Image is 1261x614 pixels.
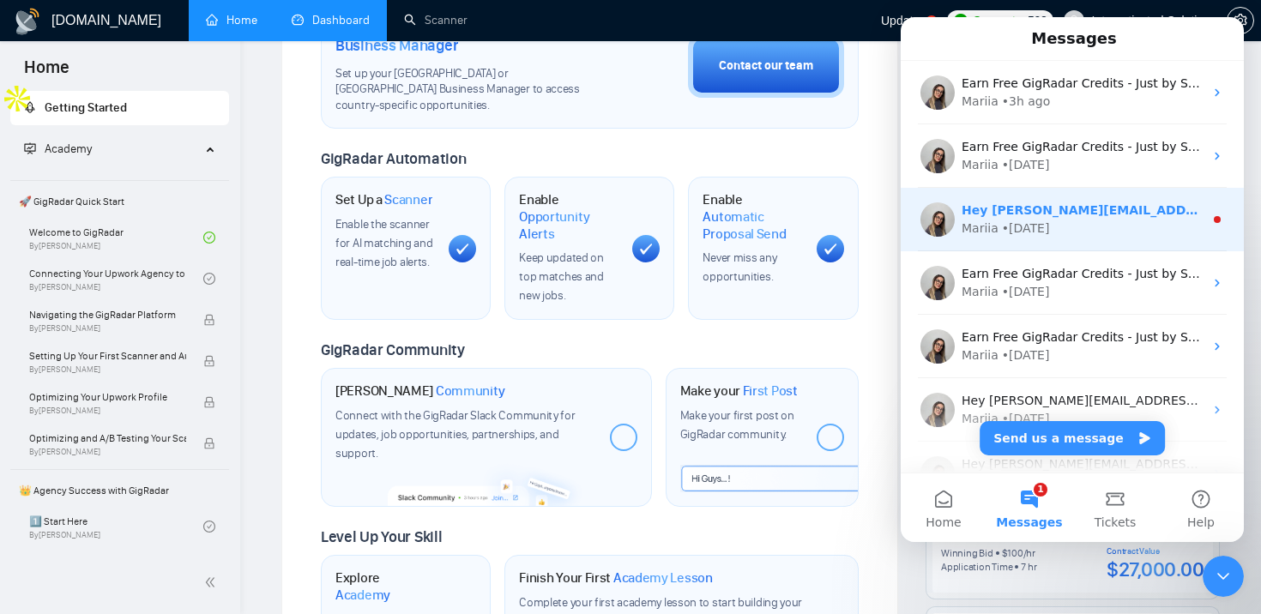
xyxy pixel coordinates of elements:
a: homeHome [206,13,257,27]
span: 502 [1028,11,1047,30]
img: upwork-logo.png [954,14,968,27]
span: Setting Up Your First Scanner and Auto-Bidder [29,347,186,364]
h1: Set Up a [335,191,432,208]
span: By [PERSON_NAME] [29,447,186,457]
button: setting [1227,7,1254,34]
span: user [1068,15,1080,27]
span: 🚀 GigRadar Quick Start [12,184,227,219]
h1: Explore [335,569,435,603]
h1: Enable [703,191,802,242]
div: /hr [1023,546,1035,560]
span: check-circle [203,521,215,533]
span: Connect with the GigRadar Slack Community for updates, job opportunities, partnerships, and support. [335,408,576,460]
span: Enable the scanner for AI matching and real-time job alerts. [335,217,432,269]
span: check-circle [203,232,215,244]
img: logo [14,8,41,35]
span: Academy [24,141,92,156]
span: Academy Lesson [613,569,713,587]
iframe: To enrich screen reader interactions, please activate Accessibility in Grammarly extension settings [1203,556,1244,597]
span: By [PERSON_NAME] [29,406,186,416]
span: GigRadar Automation [321,149,466,168]
span: check-circle [203,273,215,285]
span: fund-projection-screen [24,142,36,154]
div: $ [1002,546,1008,560]
span: By [PERSON_NAME] [29,364,186,375]
span: Academy [45,141,92,156]
span: Opportunity Alerts [519,208,618,242]
span: Navigating the GigRadar Platform [29,306,186,323]
span: lock [203,396,215,408]
div: Winning Bid [941,546,993,560]
span: 👑 Agency Success with GigRadar [12,473,227,508]
div: 100 [1007,546,1023,560]
span: Optimizing Your Upwork Profile [29,388,186,406]
div: Application Time [941,560,1012,574]
a: dashboardDashboard [292,13,370,27]
span: Connects: [973,11,1024,30]
span: GigRadar Community [321,340,465,359]
a: Connecting Your Upwork Agency to GigRadarBy[PERSON_NAME] [29,260,203,298]
h1: Make your [680,382,798,400]
a: searchScanner [404,13,468,27]
span: Scanner [384,191,432,208]
a: 1️⃣ Start HereBy[PERSON_NAME] [29,508,203,545]
span: By [PERSON_NAME] [29,323,186,334]
a: Welcome to GigRadarBy[PERSON_NAME] [29,219,203,256]
span: Updates [881,14,926,27]
span: Level Up Your Skill [321,527,442,546]
h1: [PERSON_NAME] [335,382,505,400]
span: Business Manager [335,36,458,55]
span: setting [1228,14,1253,27]
span: Make your first post on GigRadar community. [680,408,794,442]
a: 5 [926,15,938,27]
img: slackcommunity-bg.png [388,459,585,506]
div: Contact our team [719,57,813,75]
span: Academy [335,587,390,604]
iframe: To enrich screen reader interactions, please activate Accessibility in Grammarly extension settings [901,17,1244,542]
span: Automatic Proposal Send [703,208,802,242]
span: Community [436,382,505,400]
h1: Enable [519,191,618,242]
span: lock [203,437,215,449]
div: 7 hr [1021,560,1036,574]
span: Home [10,55,83,91]
span: First Post [743,382,798,400]
span: double-left [204,574,221,591]
span: lock [203,314,215,326]
a: setting [1227,14,1254,27]
span: Never miss any opportunities. [703,250,776,284]
span: lock [203,355,215,367]
h1: Finish Your First [519,569,712,587]
span: Keep updated on top matches and new jobs. [519,250,604,303]
div: $27,000.00 [1107,557,1204,582]
div: Contract Value [1107,546,1204,557]
span: Optimizing and A/B Testing Your Scanner for Better Results [29,430,186,447]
